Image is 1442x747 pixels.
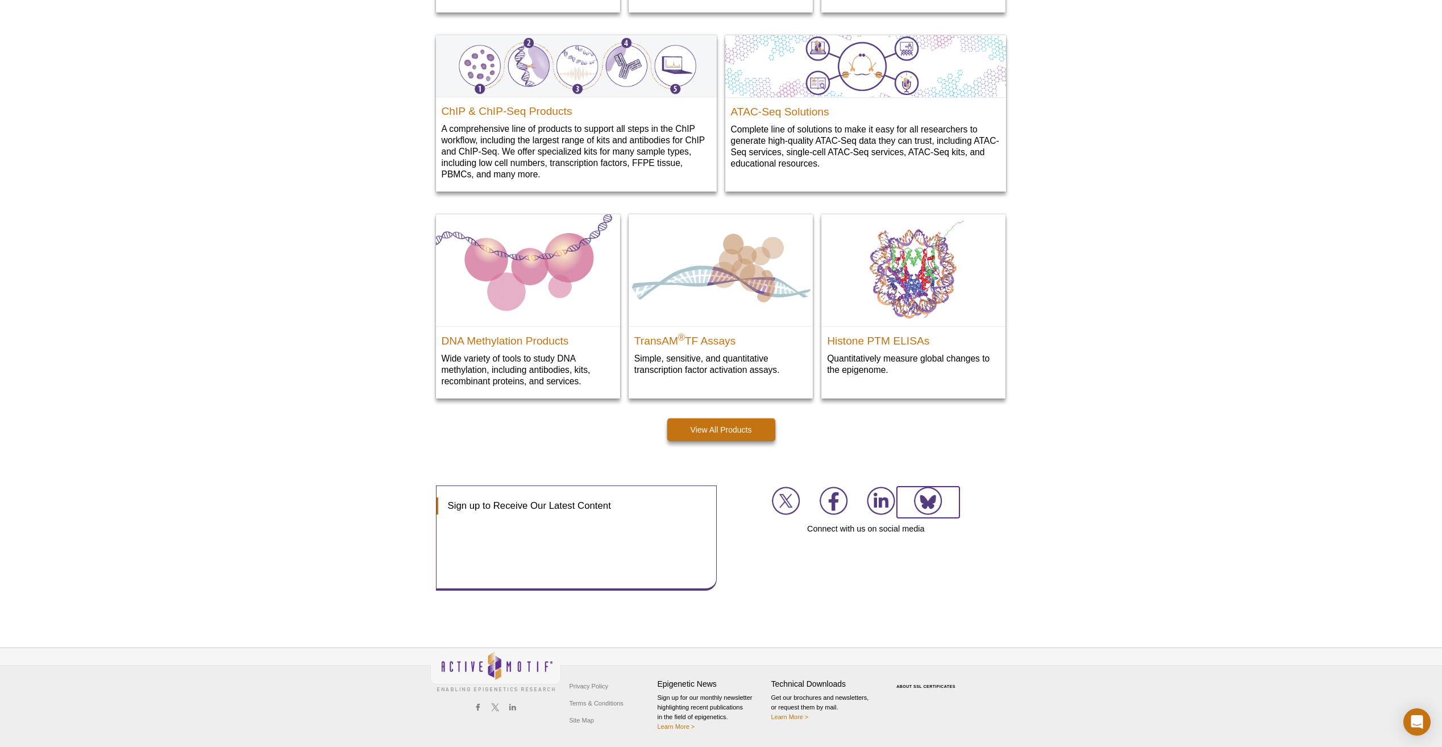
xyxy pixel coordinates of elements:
a: Privacy Policy [567,678,611,695]
h2: TransAM TF Assays [634,330,807,347]
img: Active Motif, [430,648,561,694]
p: Wide variety of tools to study DNA methylation, including antibodies, kits, recombinant proteins,... [442,352,614,387]
h4: Technical Downloads [771,679,879,689]
h4: Connect with us on social media [725,524,1007,534]
img: TransAM [629,214,813,326]
a: Learn More > [771,713,809,720]
p: A comprehensive line of products to support all steps in the ChIP workflow, including the largest... [442,123,711,180]
img: Active Motif [436,35,717,97]
img: Join us on X [772,487,800,515]
h2: DNA Methylation Products [442,330,614,347]
a: View All Products [667,418,775,441]
img: ATAC-Seq Solutions [725,35,1006,97]
a: Histone PTM ELISAs Histone PTM ELISAs Quantitatively measure global changes to the epigenome. [821,214,1005,387]
a: ATAC-Seq Solutions ATAC-Seq Solutions Complete line of solutions to make it easy for all research... [725,35,1006,181]
img: Join us on Bluesky [914,487,942,515]
a: Active Motif ChIP & ChIP-Seq Products A comprehensive line of products to support all steps in th... [436,35,717,192]
p: Quantitatively measure global changes to the epigenome. [827,352,1000,376]
table: Click to Verify - This site chose Symantec SSL for secure e-commerce and confidential communicati... [885,668,970,693]
div: Open Intercom Messenger [1403,708,1431,736]
h3: Sign up to Receive Our Latest Content [437,497,705,514]
a: TransAM TransAM®TF Assays Simple, sensitive, and quantitative transcription factor activation ass... [629,214,813,387]
a: Site Map [567,712,597,729]
img: DNA Methylation Products & Services [436,214,620,326]
h2: Histone PTM ELISAs [827,330,1000,347]
h2: ChIP & ChIP-Seq Products [442,100,711,117]
img: Join us on LinkedIn [867,487,895,515]
sup: ® [678,333,685,342]
p: Complete line of solutions to make it easy for all researchers to generate high-quality ATAC-Seq ... [731,123,1000,169]
p: Simple, sensitive, and quantitative transcription factor activation assays. [634,352,807,376]
p: Get our brochures and newsletters, or request them by mail. [771,693,879,722]
img: Join us on Facebook [820,487,848,515]
a: DNA Methylation Products & Services DNA Methylation Products Wide variety of tools to study DNA m... [436,214,620,399]
a: ABOUT SSL CERTIFICATES [896,684,955,688]
a: Terms & Conditions [567,695,626,712]
a: Learn More > [658,723,695,730]
p: Sign up for our monthly newsletter highlighting recent publications in the field of epigenetics. [658,693,766,732]
h4: Epigenetic News [658,679,766,689]
img: Histone PTM ELISAs [821,214,1005,326]
h2: ATAC-Seq Solutions [731,101,1000,118]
